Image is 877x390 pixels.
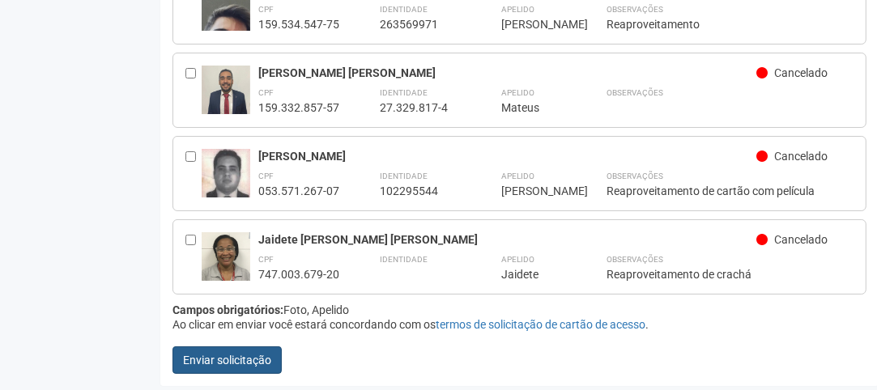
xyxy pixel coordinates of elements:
div: Reaproveitamento [607,17,854,32]
button: Enviar solicitação [172,346,282,374]
strong: Observações [607,255,663,264]
div: 747.003.679-20 [258,267,339,282]
strong: CPF [258,88,274,97]
strong: Apelido [501,172,534,180]
span: Cancelado [774,150,828,163]
strong: Identidade [380,172,428,180]
strong: Apelido [501,255,534,264]
div: 053.571.267-07 [258,184,339,198]
div: 102295544 [380,184,461,198]
div: 27.329.817-4 [380,100,461,115]
span: Cancelado [774,66,828,79]
strong: Observações [607,172,663,180]
strong: CPF [258,5,274,14]
img: user.jpg [202,66,250,114]
img: user.jpg [202,232,250,281]
strong: Campos obrigatórios: [172,303,283,316]
strong: Identidade [380,88,428,97]
strong: Apelido [501,5,534,14]
div: 263569971 [380,17,461,32]
img: user.jpg [202,149,250,206]
strong: CPF [258,255,274,264]
strong: Observações [607,88,663,97]
a: termos de solicitação de cartão de acesso [436,318,645,331]
div: Reaproveitamento de cartão com película [607,184,854,198]
div: 159.534.547-75 [258,17,339,32]
span: Cancelado [774,233,828,246]
div: Mateus [501,100,566,115]
div: Reaproveitamento de crachá [607,267,854,282]
div: [PERSON_NAME] [501,17,566,32]
div: [PERSON_NAME] [PERSON_NAME] [258,66,756,80]
div: [PERSON_NAME] [258,149,756,163]
strong: Apelido [501,88,534,97]
div: 159.332.857-57 [258,100,339,115]
strong: Identidade [380,255,428,264]
strong: CPF [258,172,274,180]
div: Jaidete [PERSON_NAME] [PERSON_NAME] [258,232,756,247]
strong: Identidade [380,5,428,14]
div: Jaidete [501,267,566,282]
div: Ao clicar em enviar você estará concordando com os . [172,317,866,332]
div: Foto, Apelido [172,303,866,317]
strong: Observações [607,5,663,14]
div: [PERSON_NAME] [501,184,566,198]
